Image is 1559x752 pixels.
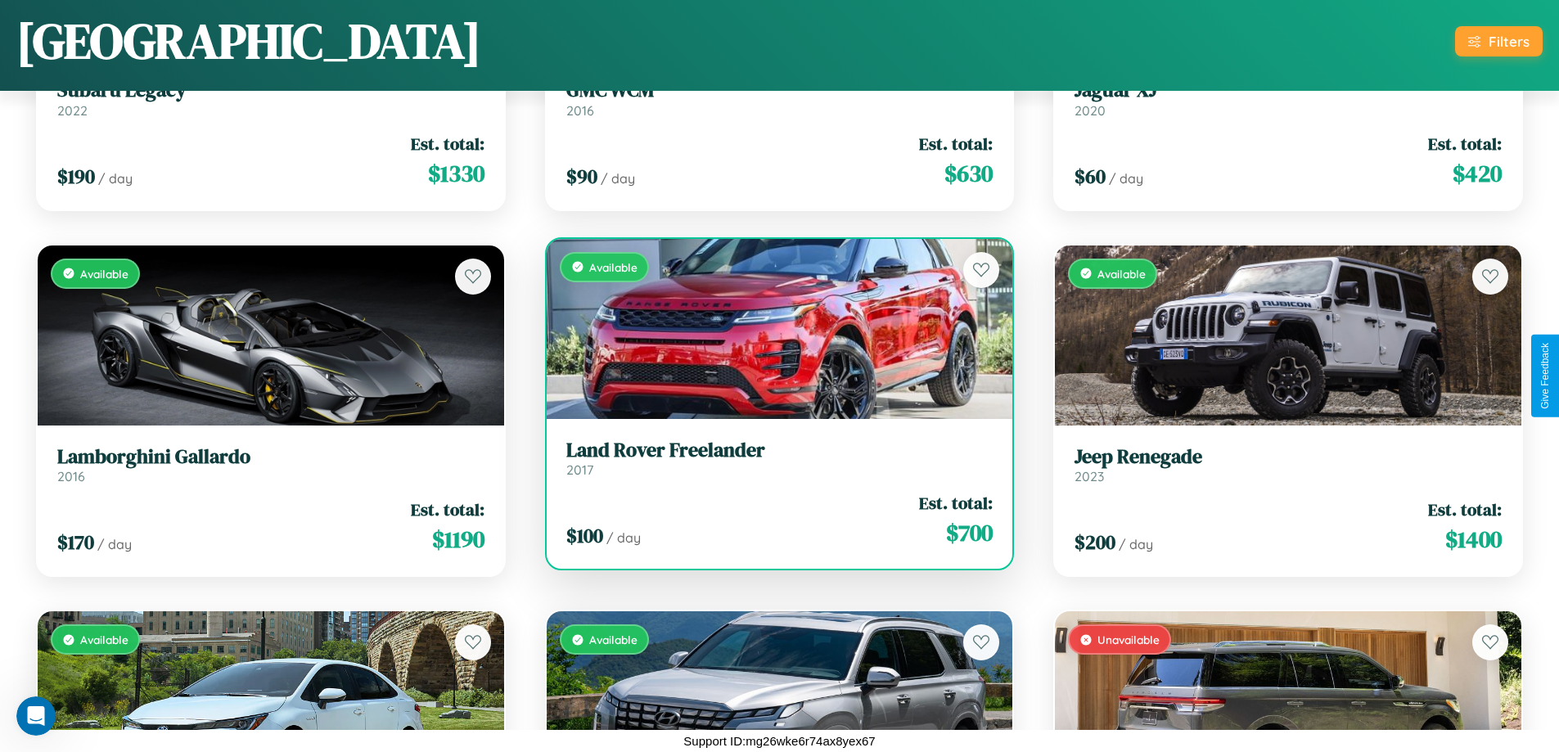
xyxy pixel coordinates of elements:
button: Filters [1455,26,1543,56]
span: 2016 [566,102,594,119]
span: / day [601,170,635,187]
span: / day [1109,170,1143,187]
h3: GMC WCM [566,79,994,102]
span: / day [98,170,133,187]
div: Filters [1489,33,1530,50]
span: $ 1400 [1445,523,1502,556]
span: $ 1330 [428,157,484,190]
span: Available [589,260,638,274]
span: $ 630 [944,157,993,190]
a: Lamborghini Gallardo2016 [57,445,484,485]
span: Available [80,267,128,281]
span: $ 170 [57,529,94,556]
a: Subaru Legacy2022 [57,79,484,119]
h3: Jaguar XJ [1075,79,1502,102]
span: Available [1097,267,1146,281]
a: Jaguar XJ2020 [1075,79,1502,119]
a: GMC WCM2016 [566,79,994,119]
a: Jeep Renegade2023 [1075,445,1502,485]
span: $ 700 [946,516,993,549]
span: $ 100 [566,522,603,549]
span: Est. total: [1428,498,1502,521]
span: Est. total: [411,132,484,155]
span: $ 200 [1075,529,1115,556]
span: $ 420 [1453,157,1502,190]
h3: Subaru Legacy [57,79,484,102]
div: Give Feedback [1539,343,1551,409]
span: $ 90 [566,163,597,190]
h3: Lamborghini Gallardo [57,445,484,469]
span: Est. total: [919,132,993,155]
span: 2022 [57,102,88,119]
iframe: Intercom live chat [16,696,56,736]
span: 2020 [1075,102,1106,119]
h3: Jeep Renegade [1075,445,1502,469]
span: Est. total: [411,498,484,521]
span: $ 1190 [432,523,484,556]
span: 2023 [1075,468,1104,484]
span: 2016 [57,468,85,484]
span: $ 60 [1075,163,1106,190]
h3: Land Rover Freelander [566,439,994,462]
a: Land Rover Freelander2017 [566,439,994,479]
span: Available [589,633,638,646]
span: Unavailable [1097,633,1160,646]
span: / day [1119,536,1153,552]
span: Est. total: [1428,132,1502,155]
h1: [GEOGRAPHIC_DATA] [16,7,481,74]
span: Available [80,633,128,646]
span: $ 190 [57,163,95,190]
span: 2017 [566,462,593,478]
p: Support ID: mg26wke6r74ax8yex67 [683,730,875,752]
span: / day [97,536,132,552]
span: / day [606,529,641,546]
span: Est. total: [919,491,993,515]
